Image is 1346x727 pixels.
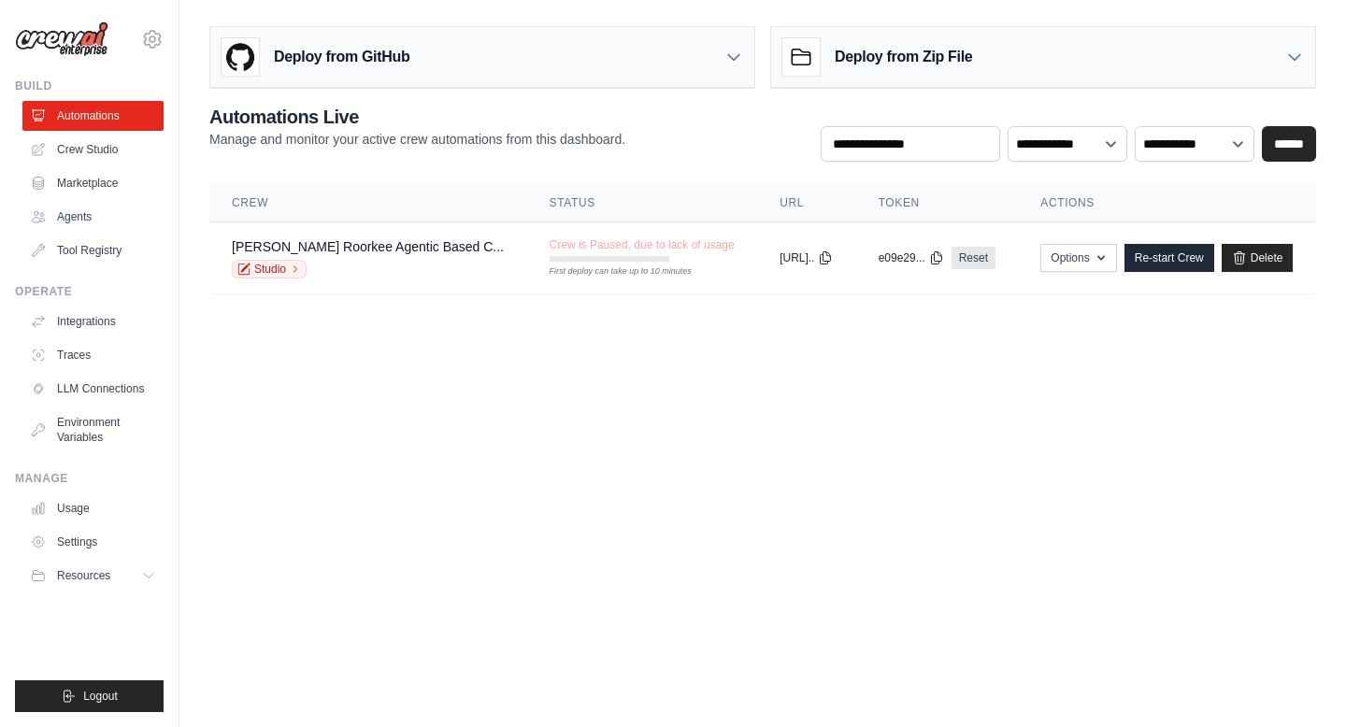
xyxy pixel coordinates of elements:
[232,239,504,254] a: [PERSON_NAME] Roorkee Agentic Based C...
[1222,244,1294,272] a: Delete
[22,493,164,523] a: Usage
[22,340,164,370] a: Traces
[835,46,972,68] h3: Deploy from Zip File
[232,260,307,278] a: Studio
[22,168,164,198] a: Marketplace
[550,265,669,278] div: First deploy can take up to 10 minutes
[550,237,735,252] span: Crew is Paused, due to lack of usage
[15,471,164,486] div: Manage
[1018,184,1316,222] th: Actions
[879,250,944,265] button: e09e29...
[22,135,164,164] a: Crew Studio
[22,374,164,404] a: LLM Connections
[22,235,164,265] a: Tool Registry
[22,306,164,336] a: Integrations
[1124,244,1214,272] a: Re-start Crew
[527,184,758,222] th: Status
[22,202,164,232] a: Agents
[83,689,118,704] span: Logout
[209,104,625,130] h2: Automations Live
[274,46,409,68] h3: Deploy from GitHub
[22,101,164,131] a: Automations
[952,247,995,269] a: Reset
[1040,244,1116,272] button: Options
[757,184,856,222] th: URL
[22,561,164,591] button: Resources
[856,184,1019,222] th: Token
[209,184,527,222] th: Crew
[222,38,259,76] img: GitHub Logo
[15,78,164,93] div: Build
[15,21,108,57] img: Logo
[57,568,110,583] span: Resources
[15,284,164,299] div: Operate
[15,680,164,712] button: Logout
[209,130,625,149] p: Manage and monitor your active crew automations from this dashboard.
[22,527,164,557] a: Settings
[22,407,164,452] a: Environment Variables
